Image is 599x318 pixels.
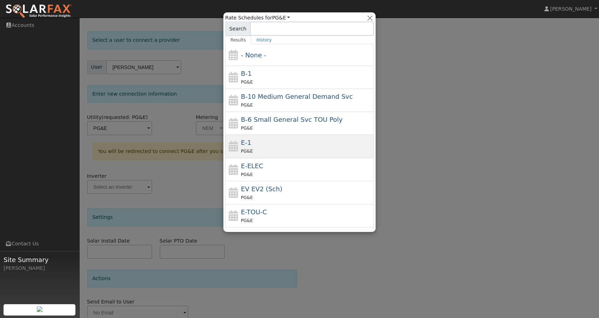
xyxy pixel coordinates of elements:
span: - None - [241,51,266,59]
img: retrieve [37,306,42,312]
span: Electric Vehicle EV2 (Sch) [241,185,283,193]
img: SolarFax [5,4,72,19]
span: E-TOU-C [241,208,267,216]
span: Search [225,22,250,36]
span: PG&E [241,218,253,223]
span: B-10 Medium General Demand Service (Primary Voltage) [241,93,353,100]
span: Site Summary [4,255,76,265]
span: B-1 [241,70,252,77]
div: [PERSON_NAME] [4,265,76,272]
span: E-ELEC [241,162,263,170]
span: PG&E [241,149,253,154]
a: Results [225,36,251,44]
a: History [251,36,277,44]
a: PG&E [272,15,290,21]
span: PG&E [241,80,253,85]
span: PG&E [241,172,253,177]
span: Rate Schedules for [225,14,290,22]
span: PG&E [241,126,253,131]
span: PG&E [241,103,253,108]
span: [PERSON_NAME] [550,6,592,12]
span: E-1 [241,139,251,146]
span: PG&E [241,195,253,200]
span: B-6 Small General Service TOU Poly Phase [241,116,343,123]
